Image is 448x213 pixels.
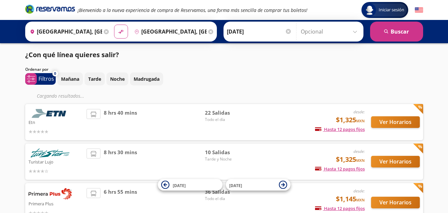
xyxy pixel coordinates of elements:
small: MXN [356,197,365,202]
button: Ver Horarios [371,156,420,167]
em: Cargando resultados ... [37,93,84,99]
i: Brand Logo [25,4,75,14]
a: Brand Logo [25,4,75,16]
button: 0Filtros [25,73,56,85]
input: Buscar Origen [27,23,102,40]
span: [DATE] [173,182,186,188]
span: 8 hrs 30 mins [104,149,137,175]
span: 36 Salidas [205,188,251,196]
input: Buscar Destino [132,23,207,40]
p: Tarde [88,75,101,82]
p: Ordenar por [25,66,48,72]
em: desde: [353,149,365,154]
span: Hasta 12 pagos fijos [315,166,365,172]
button: Tarde [85,72,105,85]
span: $1,325 [336,115,365,125]
img: Turistar Lujo [29,149,72,158]
button: Buscar [370,22,423,42]
p: Madrugada [134,75,160,82]
span: $1,325 [336,155,365,164]
span: Todo el día [205,117,251,123]
span: 0 [54,71,56,76]
em: ¡Bienvenido a la nueva experiencia de compra de Reservamos, una forma más sencilla de comprar tus... [78,7,307,13]
button: Ver Horarios [371,197,420,208]
span: Hasta 12 pagos fijos [315,205,365,211]
p: Turistar Lujo [29,158,84,165]
span: Iniciar sesión [376,7,407,13]
p: Noche [110,75,125,82]
em: desde: [353,109,365,115]
span: Hasta 12 pagos fijos [315,126,365,132]
button: Madrugada [130,72,163,85]
img: Etn [29,109,72,118]
p: Etn [29,118,84,126]
span: $1,145 [336,194,365,204]
button: Noche [106,72,128,85]
button: [DATE] [158,179,223,191]
span: Tarde y Noche [205,156,251,162]
span: 8 hrs 40 mins [104,109,137,135]
button: Ver Horarios [371,116,420,128]
span: Todo el día [205,196,251,202]
button: English [415,6,423,14]
small: MXN [356,158,365,163]
p: ¿Con qué línea quieres salir? [25,50,119,60]
small: MXN [356,118,365,123]
em: desde: [353,188,365,194]
span: 22 Salidas [205,109,251,117]
img: Primera Plus [29,188,72,199]
input: Elegir Fecha [227,23,292,40]
button: [DATE] [226,179,290,191]
button: Mañana [57,72,83,85]
input: Opcional [301,23,360,40]
p: Mañana [61,75,79,82]
span: 10 Salidas [205,149,251,156]
span: [DATE] [229,182,242,188]
p: Primera Plus [29,199,84,207]
p: Filtros [38,75,54,83]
